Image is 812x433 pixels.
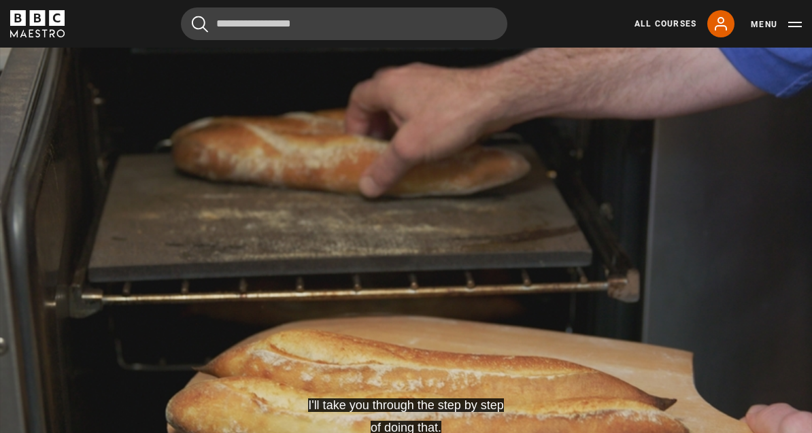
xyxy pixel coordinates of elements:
[192,16,208,33] button: Submit the search query
[751,18,802,31] button: Toggle navigation
[10,10,65,37] svg: BBC Maestro
[635,18,696,30] a: All Courses
[181,7,507,40] input: Search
